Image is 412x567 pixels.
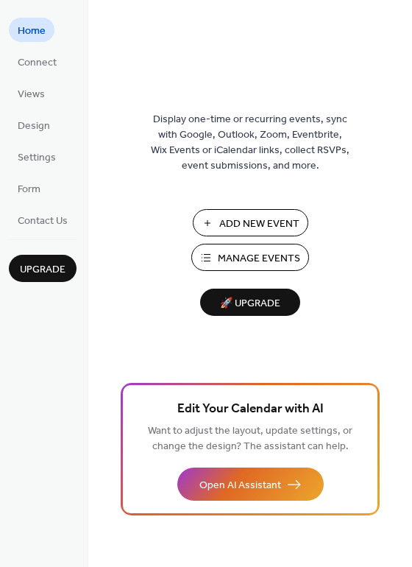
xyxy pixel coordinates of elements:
[9,208,77,232] a: Contact Us
[9,113,59,137] a: Design
[219,216,299,232] span: Add New Event
[18,24,46,39] span: Home
[193,209,308,236] button: Add New Event
[200,289,300,316] button: 🚀 Upgrade
[199,478,281,493] span: Open AI Assistant
[191,244,309,271] button: Manage Events
[209,294,291,314] span: 🚀 Upgrade
[9,144,65,169] a: Settings
[20,262,65,278] span: Upgrade
[9,255,77,282] button: Upgrade
[9,49,65,74] a: Connect
[218,251,300,267] span: Manage Events
[18,119,50,134] span: Design
[18,214,68,229] span: Contact Us
[18,87,45,102] span: Views
[18,55,57,71] span: Connect
[177,399,324,420] span: Edit Your Calendar with AI
[18,150,56,166] span: Settings
[18,182,40,197] span: Form
[148,421,352,457] span: Want to adjust the layout, update settings, or change the design? The assistant can help.
[177,468,324,501] button: Open AI Assistant
[9,176,49,200] a: Form
[151,112,349,174] span: Display one-time or recurring events, sync with Google, Outlook, Zoom, Eventbrite, Wix Events or ...
[9,18,54,42] a: Home
[9,81,54,105] a: Views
